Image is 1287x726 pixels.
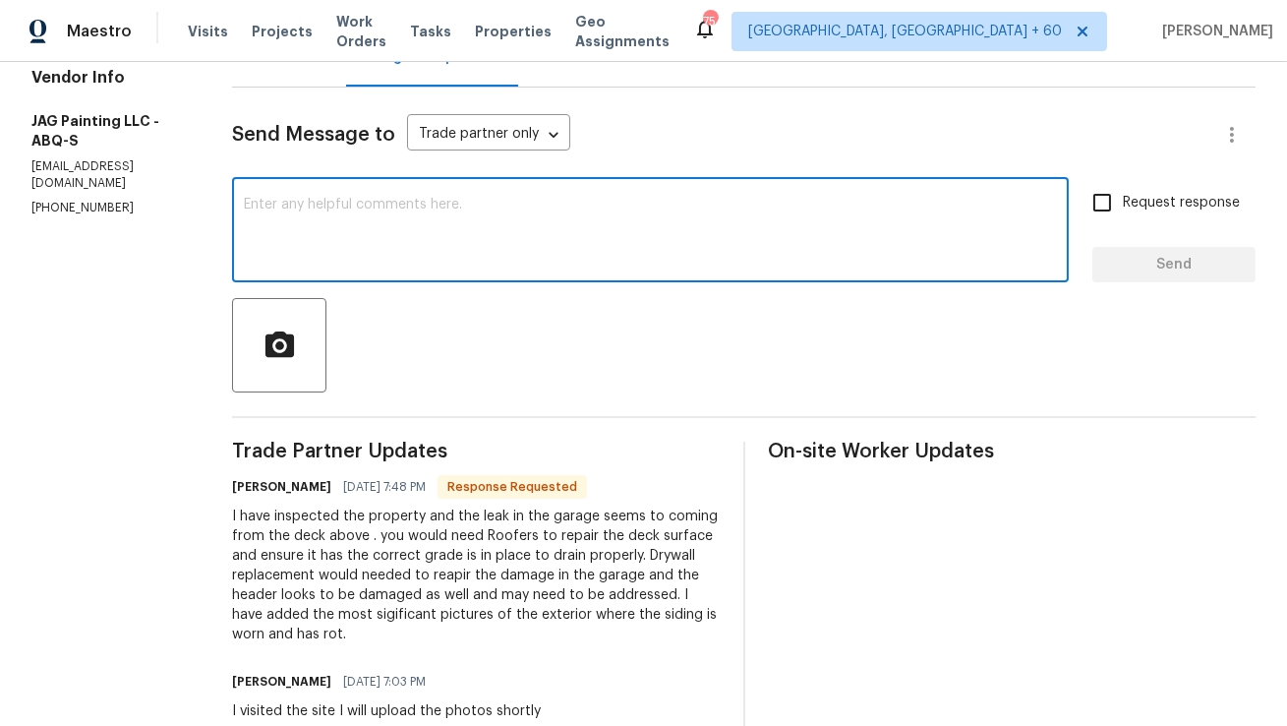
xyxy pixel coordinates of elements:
span: Visits [188,22,228,41]
span: Trade Partner Updates [232,442,720,461]
span: On-site Worker Updates [769,442,1257,461]
span: [DATE] 7:48 PM [343,477,426,497]
p: [EMAIL_ADDRESS][DOMAIN_NAME] [31,158,185,192]
span: [GEOGRAPHIC_DATA], [GEOGRAPHIC_DATA] + 60 [748,22,1062,41]
span: Properties [475,22,552,41]
span: Geo Assignments [575,12,670,51]
span: [PERSON_NAME] [1154,22,1273,41]
div: I have inspected the property and the leak in the garage seems to coming from the deck above . yo... [232,507,720,644]
span: Response Requested [439,477,585,497]
h5: JAG Painting LLC - ABQ-S [31,111,185,151]
h6: [PERSON_NAME] [232,672,331,692]
span: Request response [1123,193,1240,213]
span: Tasks [410,25,451,38]
div: Trade partner only [407,119,570,151]
span: Work Orders [336,12,386,51]
div: I visited the site I will upload the photos shortly [232,701,541,721]
span: Projects [252,22,313,41]
div: 754 [703,12,717,31]
h4: Vendor Info [31,68,185,88]
span: [DATE] 7:03 PM [343,672,426,692]
h6: [PERSON_NAME] [232,477,331,497]
span: Maestro [67,22,132,41]
span: Send Message to [232,125,395,145]
p: [PHONE_NUMBER] [31,200,185,216]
